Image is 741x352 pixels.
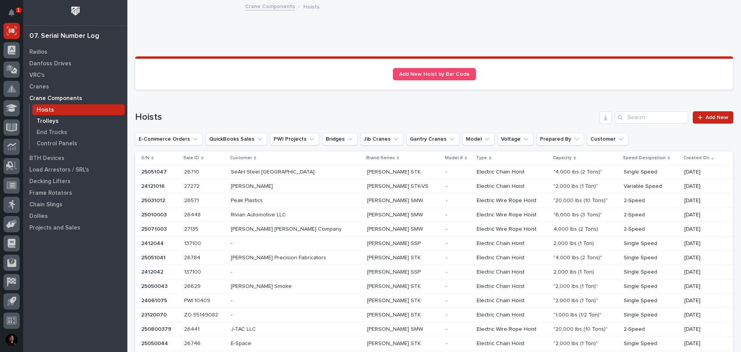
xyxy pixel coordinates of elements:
[17,7,20,13] p: 1
[684,312,721,318] p: [DATE]
[141,267,165,275] p: 2412042
[446,267,449,275] p: -
[446,310,449,318] p: -
[135,236,733,251] tr: 24120442412044 137100137100 -- [PERSON_NAME] SSP[PERSON_NAME] SSP -- Electric Chain Hoist2,000 lb...
[3,332,20,348] button: users-avatar
[446,325,449,333] p: -
[684,197,721,204] p: [DATE]
[141,224,168,233] p: 25071003
[23,58,127,69] a: Danfoss Drives
[141,154,149,162] p: S/N
[446,282,449,290] p: -
[135,222,733,236] tr: 2507100325071003 2713527135 [PERSON_NAME] [PERSON_NAME] Company[PERSON_NAME] [PERSON_NAME] Compan...
[135,337,733,351] tr: 2505004425050044 2674626746 E-SpaceE-Space [PERSON_NAME] STK[PERSON_NAME] STK -- Electric Chain H...
[553,154,572,162] p: Capacity
[37,107,54,114] p: Hoists
[29,167,89,173] p: Load Arrestors / SRL's
[367,282,422,290] p: [PERSON_NAME] STK
[446,296,449,304] p: -
[303,2,320,10] p: Hoists
[624,340,678,347] p: Single Speed
[23,152,127,164] a: BTH Devices
[446,339,449,347] p: -
[360,133,403,145] button: Jib Cranes
[141,282,169,290] p: 25050043
[23,175,127,187] a: Decking Lifters
[231,296,234,304] p: -
[135,133,203,145] button: E-Commerce Orders
[135,179,733,194] tr: 2412101624121016 2727227272 [PERSON_NAME][PERSON_NAME] [PERSON_NAME] STK-VS[PERSON_NAME] STK-VS -...
[23,92,127,104] a: Crane Components
[367,296,422,304] p: [PERSON_NAME] STK
[624,240,678,247] p: Single Speed
[231,253,328,261] p: [PERSON_NAME] Precision Fabricators
[30,127,127,138] a: End Trucks
[184,296,212,304] p: PWI 10409
[553,296,599,304] p: "2,000 lbs (1 Ton)"
[135,322,733,337] tr: 250800379250800379 2644126441 J-TAC LLCJ-TAC LLC [PERSON_NAME] SMW[PERSON_NAME] SMW -- Electric W...
[624,269,678,275] p: Single Speed
[477,326,547,333] p: Electric Wire Rope Hoist
[68,4,83,18] img: Workspace Logo
[231,267,234,275] p: -
[37,118,59,125] p: Trolleys
[270,133,319,145] button: PWI Projects
[615,111,688,124] div: Search
[393,68,476,80] a: Add New Hoist by Bar Code
[184,239,203,247] p: 137100
[553,339,599,347] p: "2,000 lbs (1 Ton)"
[231,339,253,347] p: E-Space
[477,312,547,318] p: Electric Chain Hoist
[135,208,733,222] tr: 2501000325010003 2644826448 Rivian Automotive LLCRivian Automotive LLC [PERSON_NAME] SMW[PERSON_N...
[231,282,293,290] p: [PERSON_NAME] Smoke
[367,253,422,261] p: [PERSON_NAME] STK
[684,255,721,261] p: [DATE]
[367,196,425,204] p: [PERSON_NAME] SMW
[367,310,422,318] p: [PERSON_NAME] STK
[497,133,533,145] button: Voltage
[367,182,430,190] p: [PERSON_NAME] STK-VS
[184,167,201,175] p: 26710
[29,201,63,208] p: Chain Slings
[367,325,425,333] p: [PERSON_NAME] SMW
[705,115,728,120] span: Add New
[684,326,721,333] p: [DATE]
[624,226,678,233] p: 2-Speed
[135,279,733,294] tr: 2505004325050043 2662926629 [PERSON_NAME] Smoke[PERSON_NAME] Smoke [PERSON_NAME] STK[PERSON_NAME]...
[184,325,201,333] p: 26441
[29,178,71,185] p: Decking Lifters
[367,224,425,233] p: [PERSON_NAME] SMW
[623,154,666,162] p: Speed Designation
[141,310,168,318] p: 23120070
[684,212,721,218] p: [DATE]
[141,296,169,304] p: 24061075
[684,298,721,304] p: [DATE]
[553,267,596,275] p: 2,000 lbs (1 Ton)
[37,140,77,147] p: Control Panels
[477,240,547,247] p: Electric Chain Hoist
[29,224,80,231] p: Projects and Sales
[477,169,547,175] p: Electric Chain Hoist
[37,129,67,136] p: End Trucks
[477,283,547,290] p: Electric Chain Hoist
[367,210,425,218] p: [PERSON_NAME] SMW
[30,116,127,126] a: Trolleys
[683,154,709,162] p: Created On
[477,269,547,275] p: Electric Chain Hoist
[445,154,463,162] p: Model #
[684,269,721,275] p: [DATE]
[30,104,127,115] a: Hoists
[135,112,596,123] h1: Hoists
[30,138,127,149] a: Control Panels
[23,69,127,81] a: VRC's
[29,213,48,220] p: Dollies
[135,265,733,279] tr: 24120422412042 137100137100 -- [PERSON_NAME] SSP[PERSON_NAME] SSP -- Electric Chain Hoist2,000 lb...
[446,196,449,204] p: -
[184,182,201,190] p: 27272
[553,210,604,218] p: "6,000 lbs (3 Tons)"
[446,210,449,218] p: -
[624,326,678,333] p: 2-Speed
[684,240,721,247] p: [DATE]
[23,81,127,92] a: Cranes
[135,294,733,308] tr: 2406107524061075 PWI 10409PWI 10409 -- [PERSON_NAME] STK[PERSON_NAME] STK -- Electric Chain Hoist...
